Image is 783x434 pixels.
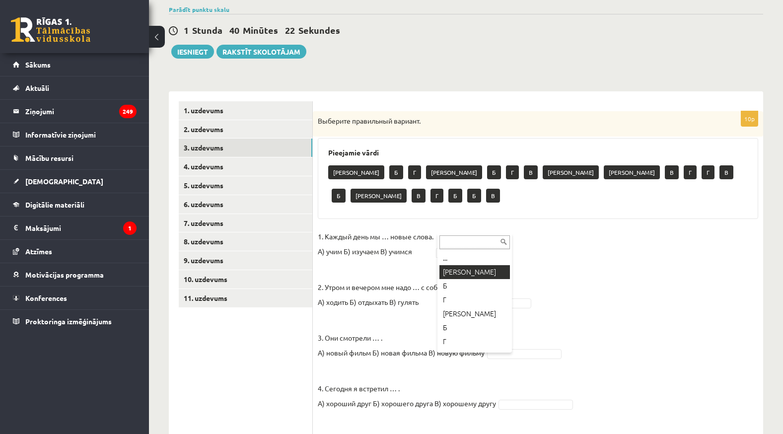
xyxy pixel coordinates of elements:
[439,321,510,335] div: Б
[439,251,510,265] div: ...
[439,307,510,321] div: [PERSON_NAME]
[439,349,510,362] div: В
[439,335,510,349] div: Г
[439,293,510,307] div: Г
[439,265,510,279] div: [PERSON_NAME]
[439,279,510,293] div: Б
